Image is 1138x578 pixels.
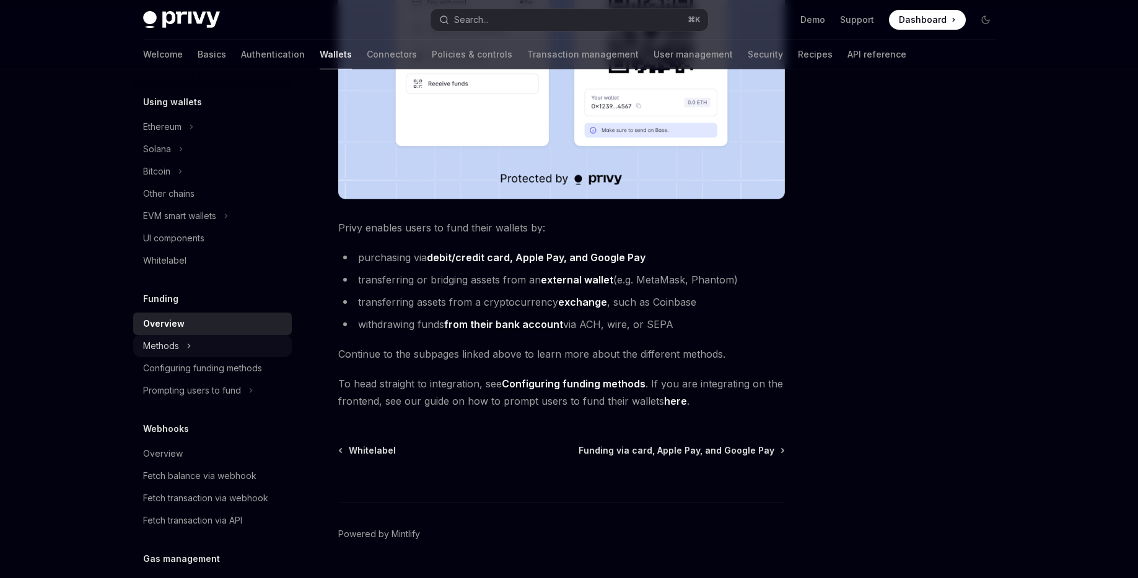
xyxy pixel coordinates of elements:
a: Transaction management [527,40,639,69]
a: Recipes [798,40,833,69]
span: Dashboard [899,14,947,26]
a: external wallet [541,274,613,287]
div: EVM smart wallets [143,209,216,223]
div: UI components [143,231,204,246]
a: Wallets [320,40,352,69]
li: transferring assets from a cryptocurrency , such as Coinbase [338,293,785,311]
a: Security [748,40,783,69]
div: Configuring funding methods [143,361,262,376]
a: API reference [847,40,906,69]
img: dark logo [143,11,220,28]
a: debit/credit card, Apple Pay, and Google Pay [427,251,646,264]
div: Fetch transaction via webhook [143,491,268,506]
button: Toggle Bitcoin section [133,160,292,183]
a: Configuring funding methods [502,377,646,390]
span: To head straight to integration, see . If you are integrating on the frontend, see our guide on h... [338,375,785,410]
button: Toggle Solana section [133,138,292,160]
button: Toggle dark mode [976,10,996,30]
a: Overview [133,442,292,465]
div: Search... [454,12,489,27]
a: Authentication [241,40,305,69]
a: Configuring funding methods [133,357,292,379]
a: UI components [133,227,292,249]
button: Toggle Prompting users to fund section [133,379,292,402]
a: Whitelabel [133,249,292,272]
strong: external wallet [541,274,613,286]
div: Fetch balance via webhook [143,468,256,483]
a: Fetch transaction via API [133,509,292,532]
div: Bitcoin [143,164,170,179]
a: Fetch transaction via webhook [133,487,292,509]
div: Other chains [143,186,195,201]
a: Welcome [143,40,183,69]
div: Whitelabel [143,253,186,268]
a: Connectors [367,40,417,69]
a: User management [654,40,733,69]
a: Dashboard [889,10,966,30]
div: Ethereum [143,119,182,134]
div: Fetch transaction via API [143,513,242,528]
a: Funding via card, Apple Pay, and Google Pay [579,444,784,457]
div: Overview [143,446,183,461]
li: purchasing via [338,249,785,266]
div: Methods [143,339,179,353]
a: here [664,395,687,408]
h5: Gas management [143,551,220,566]
button: Toggle Ethereum section [133,116,292,138]
span: Whitelabel [349,444,396,457]
a: Fetch balance via webhook [133,465,292,487]
a: from their bank account [444,318,563,331]
button: Toggle EVM smart wallets section [133,205,292,227]
a: Policies & controls [432,40,512,69]
span: Privy enables users to fund their wallets by: [338,219,785,236]
a: Powered by Mintlify [338,528,420,540]
a: exchange [558,296,607,309]
a: Demo [800,14,825,26]
span: ⌘ K [688,15,701,25]
h5: Using wallets [143,95,202,110]
a: Whitelabel [339,444,396,457]
li: withdrawing funds via ACH, wire, or SEPA [338,316,785,333]
button: Toggle Methods section [133,335,292,357]
span: Continue to the subpages linked above to learn more about the different methods. [338,345,785,363]
h5: Webhooks [143,421,189,436]
button: Open search [431,9,708,31]
a: Basics [198,40,226,69]
a: Other chains [133,183,292,205]
div: Overview [143,316,185,331]
a: Overview [133,313,292,335]
span: Funding via card, Apple Pay, and Google Pay [579,444,774,457]
div: Solana [143,142,171,157]
li: transferring or bridging assets from an (e.g. MetaMask, Phantom) [338,271,785,288]
a: Support [840,14,874,26]
div: Prompting users to fund [143,383,241,398]
strong: exchange [558,296,607,308]
h5: Funding [143,291,178,306]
